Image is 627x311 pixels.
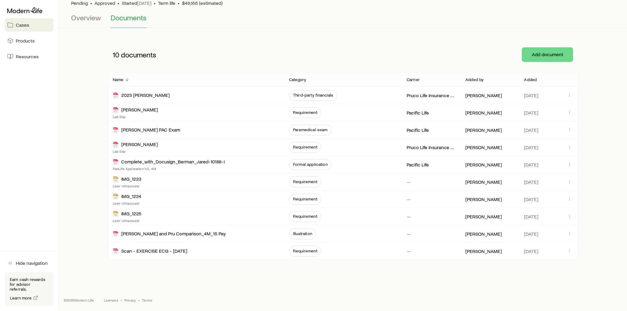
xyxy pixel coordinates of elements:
[524,110,539,116] span: [DATE]
[113,149,158,154] p: Lab Slip
[113,159,225,166] div: Complete_with_Docusign_Berman_Jared-10188-I
[111,13,146,22] span: Documents
[407,231,411,237] p: —
[71,13,615,28] div: Case details tabs
[16,38,35,44] span: Products
[524,92,539,98] span: [DATE]
[5,256,53,270] button: Hide navigation
[121,50,156,59] span: documents
[465,110,502,116] p: [PERSON_NAME]
[113,141,158,148] div: [PERSON_NAME]
[524,214,539,220] span: [DATE]
[522,47,573,62] button: Add document
[293,248,317,253] span: Requirement
[407,144,456,150] p: Pruco Life Insurance Company
[113,107,158,114] div: [PERSON_NAME]
[113,127,180,134] div: [PERSON_NAME] PAC Exam
[71,13,101,22] span: Overview
[524,179,539,185] span: [DATE]
[5,272,53,306] div: Earn cash rewards for advisor referrals.Learn more
[524,248,539,254] span: [DATE]
[5,18,53,32] a: Cases
[293,214,317,219] span: Requirement
[16,260,48,266] span: Hide navigation
[293,179,317,184] span: Requirement
[104,298,118,302] a: Licenses
[465,196,502,202] p: [PERSON_NAME]
[289,77,306,82] p: Category
[524,127,539,133] span: [DATE]
[113,92,170,99] div: 2023 [PERSON_NAME]
[16,53,39,60] span: Resources
[121,298,122,302] span: •
[293,93,333,97] span: Third-party financials
[10,277,49,292] p: Earn cash rewards for advisor referrals.
[465,127,502,133] p: [PERSON_NAME]
[113,77,124,82] p: Name
[113,193,141,200] div: IMG_1224
[407,196,411,202] p: —
[465,214,502,220] p: [PERSON_NAME]
[113,166,225,171] p: PacLife Application IUL 4M
[113,218,141,223] p: Liver Ultrasound
[407,179,411,185] p: —
[465,144,502,150] p: [PERSON_NAME]
[113,210,141,217] div: IMG_1225
[16,22,29,28] span: Cases
[113,248,187,255] div: Scan - EXERCISE ECG - [DATE]
[113,201,141,206] p: Liver Ultrasound
[407,127,429,133] p: Pacific Life
[293,110,317,115] span: Requirement
[142,298,152,302] a: Terms
[465,248,502,254] p: [PERSON_NAME]
[524,77,537,82] p: Added
[5,50,53,63] a: Resources
[524,162,539,168] span: [DATE]
[407,248,411,254] p: —
[465,179,502,185] p: [PERSON_NAME]
[293,197,317,201] span: Requirement
[113,50,119,59] span: 10
[113,176,141,183] div: IMG_1223
[64,298,94,302] p: © 2025 Modern Life
[293,162,328,167] span: Formal application
[465,77,484,82] p: Added by
[10,296,32,300] span: Learn more
[113,114,158,119] p: Lab Slip
[524,231,539,237] span: [DATE]
[407,77,420,82] p: Carrier
[5,34,53,47] a: Products
[407,92,456,98] p: Pruco Life Insurance Company
[113,231,226,238] div: [PERSON_NAME] and Pru Comparison_4M_15 Pay
[524,144,539,150] span: [DATE]
[465,231,502,237] p: [PERSON_NAME]
[524,196,539,202] span: [DATE]
[293,231,312,236] span: Illustration
[293,145,317,149] span: Requirement
[138,298,140,302] span: •
[293,127,328,132] span: Paramedical exam
[465,162,502,168] p: [PERSON_NAME]
[124,298,136,302] a: Privacy
[407,110,429,116] p: Pacific Life
[407,214,411,220] p: —
[113,183,141,188] p: Liver Ultrasound
[465,92,502,98] p: [PERSON_NAME]
[407,162,429,168] p: Pacific Life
